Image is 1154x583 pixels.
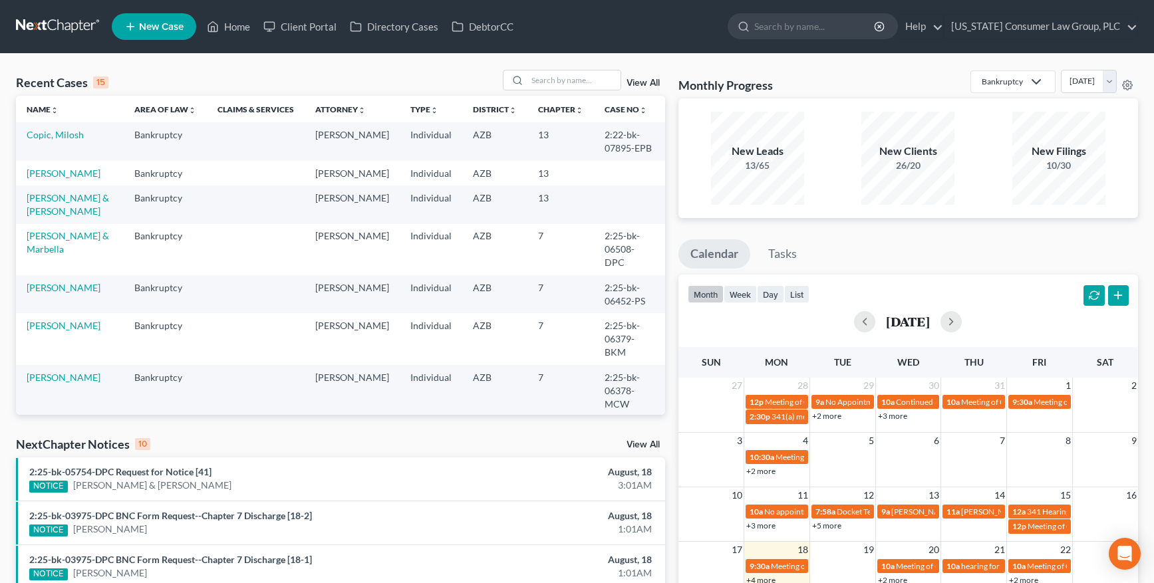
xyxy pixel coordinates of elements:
span: 10a [946,397,960,407]
span: Wed [897,356,919,368]
span: 18 [796,542,809,558]
i: unfold_more [358,106,366,114]
td: Individual [400,275,462,313]
button: week [724,285,757,303]
h2: [DATE] [886,314,930,328]
td: 2:25-bk-06508-DPC [594,224,665,275]
span: Mon [765,356,788,368]
div: New Leads [711,144,804,159]
span: 9 [1130,433,1138,449]
a: [PERSON_NAME] & [PERSON_NAME] [73,479,231,492]
a: 2:25-bk-03975-DPC BNC Form Request--Chapter 7 Discharge [18-2] [29,510,312,521]
a: [PERSON_NAME] [73,523,147,536]
a: [PERSON_NAME] [73,566,147,580]
td: [PERSON_NAME] [305,224,400,275]
span: 5 [867,433,875,449]
td: Bankruptcy [124,122,207,160]
div: 10 [135,438,150,450]
i: unfold_more [639,106,647,114]
div: 15 [93,76,108,88]
span: 7:58a [815,507,835,517]
td: Individual [400,365,462,416]
span: 341(a) meeting for [PERSON_NAME] & [PERSON_NAME] [772,411,970,421]
span: 7 [998,433,1006,449]
span: Tue [834,356,851,368]
td: [PERSON_NAME] [305,122,400,160]
span: [PERSON_NAME] Trial [891,507,970,517]
div: Open Intercom Messenger [1109,538,1141,570]
a: [PERSON_NAME] & Marbella [27,230,109,255]
span: Meeting of Creditors for [PERSON_NAME] [771,561,919,571]
td: [PERSON_NAME] [305,185,400,223]
div: Recent Cases [16,74,108,90]
span: 31 [993,378,1006,394]
h3: Monthly Progress [678,77,773,93]
td: AZB [462,224,527,275]
span: 2 [1130,378,1138,394]
a: 2:25-bk-05754-DPC Request for Notice [41] [29,466,212,477]
td: AZB [462,122,527,160]
a: View All [627,78,660,88]
span: 8 [1064,433,1072,449]
span: Docket Text: for [PERSON_NAME] [837,507,956,517]
a: [US_STATE] Consumer Law Group, PLC [944,15,1137,39]
span: 9:30a [1012,397,1032,407]
td: AZB [462,365,527,416]
span: 12a [1012,507,1026,517]
a: +2 more [812,411,841,421]
a: Home [200,15,257,39]
div: NextChapter Notices [16,436,150,452]
span: 10a [881,561,895,571]
span: Thu [964,356,984,368]
td: 7 [527,365,594,416]
td: AZB [462,161,527,185]
span: No appointments [764,507,825,517]
span: 10 [730,487,744,503]
a: 2:25-bk-03975-DPC BNC Form Request--Chapter 7 Discharge [18-1] [29,554,312,565]
span: Continued 341 Meeting of Creditors [896,397,1022,407]
td: 2:22-bk-07895-EPB [594,122,665,160]
th: Claims & Services [207,96,305,122]
span: [PERSON_NAME] Hearing [961,507,1053,517]
a: Tasks [756,239,809,269]
span: 6 [933,433,940,449]
a: [PERSON_NAME] [27,282,100,293]
td: [PERSON_NAME] [305,161,400,185]
span: 10:30a [750,452,774,462]
div: New Clients [861,144,954,159]
div: 1:01AM [453,523,652,536]
td: 7 [527,224,594,275]
span: 16 [1125,487,1138,503]
a: [PERSON_NAME] [27,320,100,331]
span: 15 [1059,487,1072,503]
span: 27 [730,378,744,394]
i: unfold_more [430,106,438,114]
span: 17 [730,542,744,558]
span: 12p [750,397,764,407]
div: 3:01AM [453,479,652,492]
td: Individual [400,161,462,185]
span: 1 [1064,378,1072,394]
a: Area of Lawunfold_more [134,104,196,114]
input: Search by name... [527,70,621,90]
span: 29 [862,378,875,394]
span: New Case [139,22,184,32]
td: Bankruptcy [124,275,207,313]
span: hearing for [PERSON_NAME] [961,561,1064,571]
div: NOTICE [29,568,68,580]
td: 7 [527,313,594,364]
span: Meeting of Creditors for [PERSON_NAME] [776,452,923,462]
td: Bankruptcy [124,185,207,223]
span: 20 [927,542,940,558]
span: No Appointments [825,397,887,407]
td: Individual [400,185,462,223]
a: +2 more [746,466,776,476]
td: Individual [400,313,462,364]
span: 13 [927,487,940,503]
span: 14 [993,487,1006,503]
span: 28 [796,378,809,394]
a: [PERSON_NAME] [27,372,100,383]
span: 3 [736,433,744,449]
td: Bankruptcy [124,365,207,416]
div: NOTICE [29,481,68,493]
